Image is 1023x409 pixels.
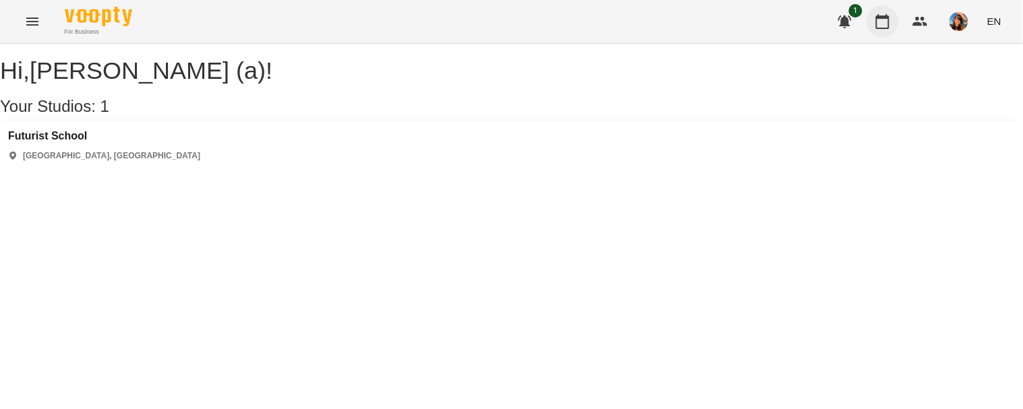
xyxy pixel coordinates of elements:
[100,97,109,115] span: 1
[849,4,863,18] span: 1
[982,9,1007,34] button: EN
[65,7,132,26] img: Voopty Logo
[16,5,49,38] button: Menu
[949,12,968,31] img: a3cfe7ef423bcf5e9dc77126c78d7dbf.jpg
[65,28,132,36] span: For Business
[987,14,1001,28] span: EN
[23,150,200,162] p: [GEOGRAPHIC_DATA], [GEOGRAPHIC_DATA]
[8,130,200,142] a: Futurist School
